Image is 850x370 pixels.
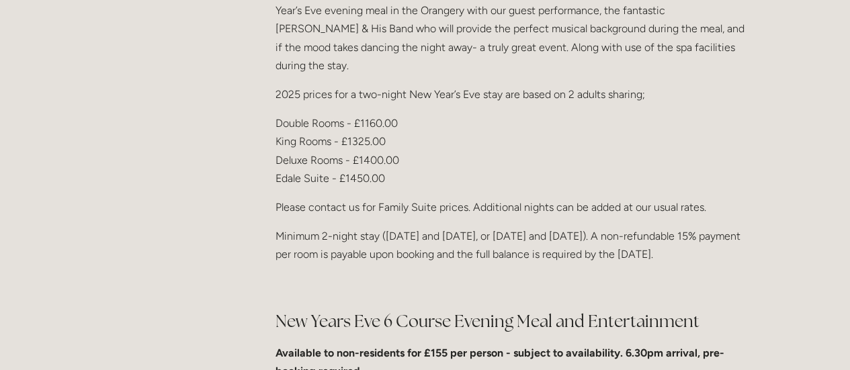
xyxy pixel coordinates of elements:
[275,198,747,216] p: Please contact us for Family Suite prices. Additional nights can be added at our usual rates.
[275,114,747,187] p: Double Rooms - £1160.00 King Rooms - £1325.00 Deluxe Rooms - £1400.00 Edale Suite - £1450.00
[275,310,747,333] h2: New Years Eve 6 Course Evening Meal and Entertainment
[275,227,747,263] p: Minimum 2-night stay ([DATE] and [DATE], or [DATE] and [DATE]). A non-refundable 15% payment per ...
[275,85,747,103] p: 2025 prices for a two-night New Year’s Eve stay are based on 2 adults sharing;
